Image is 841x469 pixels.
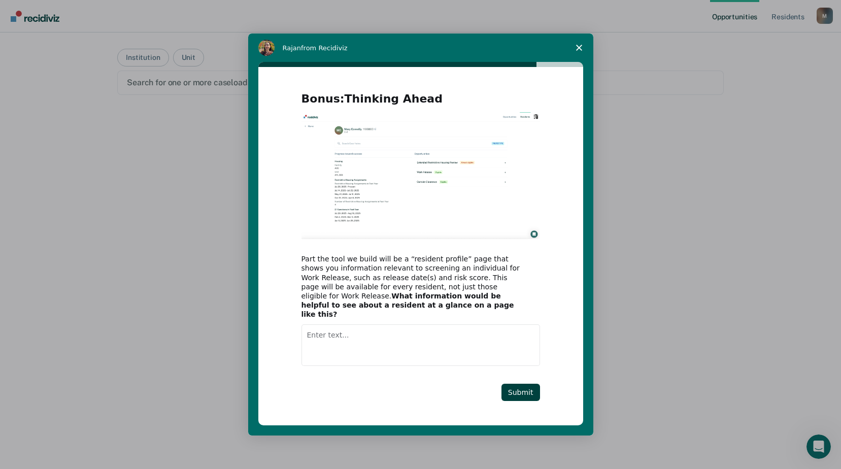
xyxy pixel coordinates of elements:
div: Part the tool we build will be a “resident profile” page that shows you information relevant to s... [301,254,525,319]
span: Close survey [565,33,593,62]
textarea: Enter text... [301,324,540,366]
img: Profile image for Rajan [258,40,275,56]
button: Submit [501,384,540,401]
span: from Recidiviz [301,44,348,52]
b: What information would be helpful to see about a resident at a glance on a page like this? [301,292,514,318]
span: Rajan [283,44,301,52]
b: Thinking Ahead [345,92,443,105]
h2: Bonus: [301,91,540,112]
